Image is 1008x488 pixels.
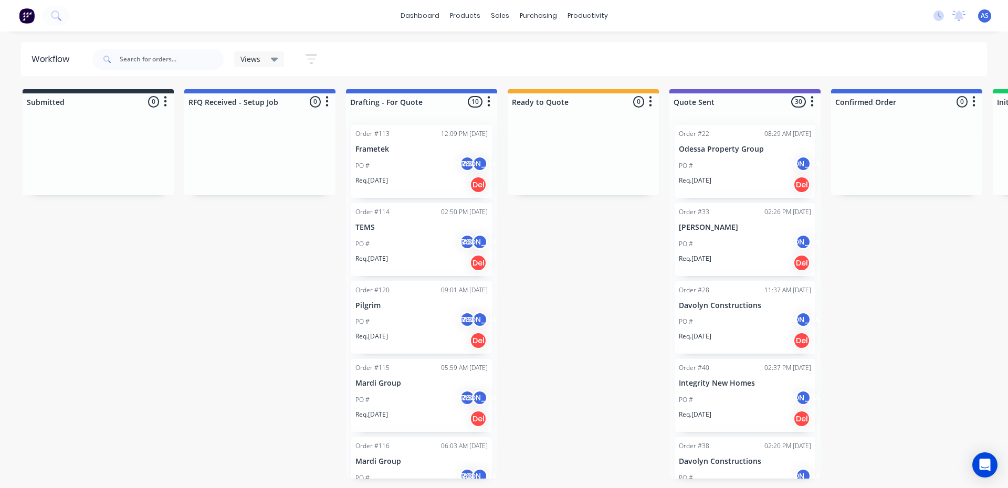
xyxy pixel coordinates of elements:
[355,441,390,451] div: Order #116
[679,254,711,263] p: Req. [DATE]
[679,410,711,419] p: Req. [DATE]
[679,145,811,154] p: Odessa Property Group
[679,457,811,466] p: Davolyn Constructions
[764,129,811,139] div: 08:29 AM [DATE]
[351,281,492,354] div: Order #12009:01 AM [DATE]PilgrimPO #AS[PERSON_NAME]Req.[DATE]Del
[355,317,370,326] p: PO #
[470,254,487,271] div: Del
[679,207,709,217] div: Order #33
[679,176,711,185] p: Req. [DATE]
[764,363,811,373] div: 02:37 PM [DATE]
[120,49,224,70] input: Search for orders...
[470,410,487,427] div: Del
[351,125,492,198] div: Order #11312:09 PM [DATE]FrametekPO #AS[PERSON_NAME]Req.[DATE]Del
[562,8,613,24] div: productivity
[19,8,35,24] img: Factory
[679,379,811,388] p: Integrity New Homes
[470,332,487,349] div: Del
[764,207,811,217] div: 02:26 PM [DATE]
[514,8,562,24] div: purchasing
[679,161,693,171] p: PO #
[795,156,811,172] div: [PERSON_NAME]
[240,54,260,65] span: Views
[355,332,388,341] p: Req. [DATE]
[679,239,693,249] p: PO #
[764,441,811,451] div: 02:20 PM [DATE]
[679,332,711,341] p: Req. [DATE]
[472,468,488,484] div: [PERSON_NAME]
[355,285,390,295] div: Order #120
[441,363,488,373] div: 05:59 AM [DATE]
[675,203,815,276] div: Order #3302:26 PM [DATE][PERSON_NAME]PO #[PERSON_NAME]Req.[DATE]Del
[355,301,488,310] p: Pilgrim
[351,359,492,432] div: Order #11505:59 AM [DATE]Mardi GroupPO #AS[PERSON_NAME]Req.[DATE]Del
[793,410,810,427] div: Del
[31,53,75,66] div: Workflow
[459,156,475,172] div: AS
[679,285,709,295] div: Order #28
[441,285,488,295] div: 09:01 AM [DATE]
[355,223,488,232] p: TEMS
[459,234,475,250] div: AS
[679,363,709,373] div: Order #40
[459,390,475,406] div: AS
[355,161,370,171] p: PO #
[679,473,693,483] p: PO #
[355,473,370,483] p: PO #
[679,441,709,451] div: Order #38
[486,8,514,24] div: sales
[679,129,709,139] div: Order #22
[793,254,810,271] div: Del
[355,176,388,185] p: Req. [DATE]
[355,207,390,217] div: Order #114
[472,234,488,250] div: [PERSON_NAME]
[981,11,989,20] span: AS
[459,312,475,327] div: AS
[355,145,488,154] p: Frametek
[355,395,370,405] p: PO #
[795,234,811,250] div: [PERSON_NAME]
[445,8,486,24] div: products
[355,379,488,388] p: Mardi Group
[675,359,815,432] div: Order #4002:37 PM [DATE]Integrity New HomesPO #[PERSON_NAME]Req.[DATE]Del
[795,312,811,327] div: [PERSON_NAME]
[679,223,811,232] p: [PERSON_NAME]
[441,207,488,217] div: 02:50 PM [DATE]
[472,312,488,327] div: [PERSON_NAME]
[793,332,810,349] div: Del
[675,125,815,198] div: Order #2208:29 AM [DATE]Odessa Property GroupPO #[PERSON_NAME]Req.[DATE]Del
[679,317,693,326] p: PO #
[395,8,445,24] a: dashboard
[355,239,370,249] p: PO #
[351,203,492,276] div: Order #11402:50 PM [DATE]TEMSPO #AS[PERSON_NAME]Req.[DATE]Del
[795,468,811,484] div: [PERSON_NAME]
[764,285,811,295] div: 11:37 AM [DATE]
[355,254,388,263] p: Req. [DATE]
[355,410,388,419] p: Req. [DATE]
[679,301,811,310] p: Davolyn Constructions
[355,129,390,139] div: Order #113
[675,281,815,354] div: Order #2811:37 AM [DATE]Davolyn ConstructionsPO #[PERSON_NAME]Req.[DATE]Del
[793,176,810,193] div: Del
[355,457,488,466] p: Mardi Group
[472,156,488,172] div: [PERSON_NAME]
[355,363,390,373] div: Order #115
[472,390,488,406] div: [PERSON_NAME]
[470,176,487,193] div: Del
[441,441,488,451] div: 06:03 AM [DATE]
[679,395,693,405] p: PO #
[972,452,997,478] div: Open Intercom Messenger
[459,468,475,484] div: AS
[795,390,811,406] div: [PERSON_NAME]
[441,129,488,139] div: 12:09 PM [DATE]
